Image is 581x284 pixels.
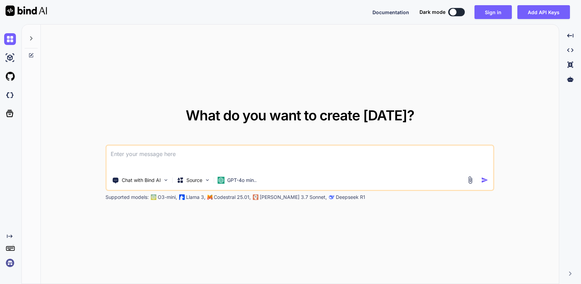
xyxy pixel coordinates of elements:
p: [PERSON_NAME] 3.7 Sonnet, [260,194,327,201]
button: Documentation [372,9,409,16]
img: chat [4,33,16,45]
img: attachment [466,176,474,184]
p: Source [186,177,202,184]
p: Supported models: [105,194,149,201]
img: githubLight [4,71,16,82]
img: Bind AI [6,6,47,16]
button: Add API Keys [517,5,570,19]
img: Pick Models [204,177,210,183]
img: Pick Tools [163,177,169,183]
span: Dark mode [419,9,445,16]
img: Llama2 [179,194,185,200]
img: claude [253,194,258,200]
span: What do you want to create [DATE]? [186,107,414,124]
p: Deepseek R1 [336,194,365,201]
img: GPT-4o mini [218,177,224,184]
img: darkCloudIdeIcon [4,89,16,101]
img: GPT-4 [151,194,156,200]
span: Documentation [372,9,409,15]
img: icon [481,176,488,184]
img: signin [4,257,16,269]
img: claude [329,194,334,200]
img: ai-studio [4,52,16,64]
img: Mistral-AI [207,195,212,200]
p: GPT-4o min.. [227,177,257,184]
button: Sign in [474,5,512,19]
p: O3-mini, [158,194,177,201]
p: Codestral 25.01, [214,194,251,201]
p: Llama 3, [186,194,205,201]
p: Chat with Bind AI [122,177,161,184]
